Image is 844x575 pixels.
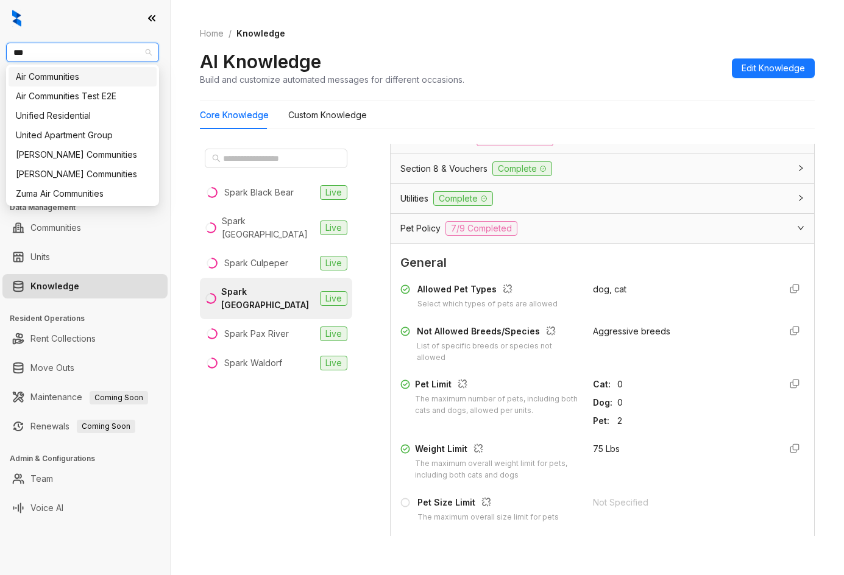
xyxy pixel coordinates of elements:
span: Section 8 & Vouchers [400,162,488,175]
div: Cat : [593,378,612,391]
li: Units [2,245,168,269]
a: Team [30,467,53,491]
span: Pet Policy [400,222,441,235]
div: Spark [GEOGRAPHIC_DATA] [221,285,315,312]
div: 75 Lbs [593,442,771,456]
a: Rent Collections [30,326,96,351]
span: Complete [433,191,493,206]
span: search [212,154,221,163]
span: Knowledge [236,28,285,38]
div: Zuma Air Communities [9,184,157,203]
div: Air Communities [9,67,157,86]
div: 0 [617,396,771,409]
span: collapsed [797,194,804,202]
span: dog, cat [593,284,626,294]
span: Live [320,356,347,370]
div: Zuma Air Communities [16,187,149,200]
a: Units [30,245,50,269]
a: Knowledge [30,274,79,298]
div: Weight Limit [415,442,578,458]
button: Edit Knowledge [732,58,815,78]
span: Complete [492,161,552,176]
div: Pet Limit [415,378,578,393]
a: Voice AI [30,496,63,520]
div: Spark [GEOGRAPHIC_DATA] [222,214,315,241]
span: Live [320,291,347,306]
span: Aggressive breeds [593,326,670,336]
div: Spark Black Bear [224,186,294,199]
div: Spark Waldorf [224,356,282,370]
div: United Apartment Group [9,125,157,145]
div: Air Communities Test E2E [16,90,149,103]
li: Leads [2,82,168,106]
div: Not Specified [593,496,771,509]
div: UtilitiesComplete [391,184,814,213]
img: logo [12,10,21,27]
div: List of specific breeds or species not allowed [417,340,578,364]
span: expanded [797,224,804,231]
h3: Admin & Configurations [10,453,170,464]
div: Build and customize automated messages for different occasions. [200,73,464,86]
div: Villa Serena Communities [9,145,157,164]
div: Pet Policy7/9 Completed [391,214,814,243]
li: Collections [2,163,168,188]
div: Unified Residential [16,109,149,122]
div: Pet Size Limit [417,496,559,512]
span: Live [320,220,347,235]
div: Not Allowed Breeds/Species [417,325,578,340]
div: [PERSON_NAME] Communities [16,148,149,161]
li: Rent Collections [2,326,168,351]
li: Leasing [2,134,168,158]
span: Coming Soon [77,420,135,433]
span: Live [320,256,347,270]
span: Live [320,326,347,341]
div: Custom Knowledge [288,108,367,122]
span: collapsed [797,164,804,172]
li: Team [2,467,168,491]
div: Air Communities [16,70,149,83]
li: Maintenance [2,385,168,409]
li: Move Outs [2,356,168,380]
h2: AI Knowledge [200,50,321,73]
li: / [229,27,232,40]
div: The maximum number of pets, including both cats and dogs, allowed per units. [415,393,578,417]
span: Utilities [400,192,428,205]
div: Villa Serena Communities [9,164,157,184]
span: 7/9 Completed [445,221,517,236]
h3: Data Management [10,202,170,213]
a: Communities [30,216,81,240]
div: Allowed Pet Types [417,283,558,298]
div: United Apartment Group [16,129,149,142]
div: The maximum overall weight limit for pets, including both cats and dogs [415,458,578,481]
div: Spark Culpeper [224,256,288,270]
div: [PERSON_NAME] Communities [16,168,149,181]
div: The maximum overall size limit for pets [417,512,559,523]
div: Section 8 & VouchersComplete [391,154,814,183]
div: Spark Pax River [224,327,289,340]
div: 0 [617,378,771,391]
a: Home [197,27,226,40]
span: Edit Knowledge [742,62,805,75]
div: 2 [617,414,771,428]
span: Live [320,185,347,200]
div: Select which types of pets are allowed [417,298,558,310]
li: Communities [2,216,168,240]
div: Core Knowledge [200,108,269,122]
div: Pet : [593,414,612,428]
div: Air Communities Test E2E [9,86,157,106]
li: Renewals [2,414,168,439]
li: Knowledge [2,274,168,298]
a: RenewalsComing Soon [30,414,135,439]
div: Unified Residential [9,106,157,125]
span: General [400,253,804,272]
span: Coming Soon [90,391,148,404]
h3: Resident Operations [10,313,170,324]
a: Move Outs [30,356,74,380]
div: Dog : [593,396,612,409]
li: Voice AI [2,496,168,520]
